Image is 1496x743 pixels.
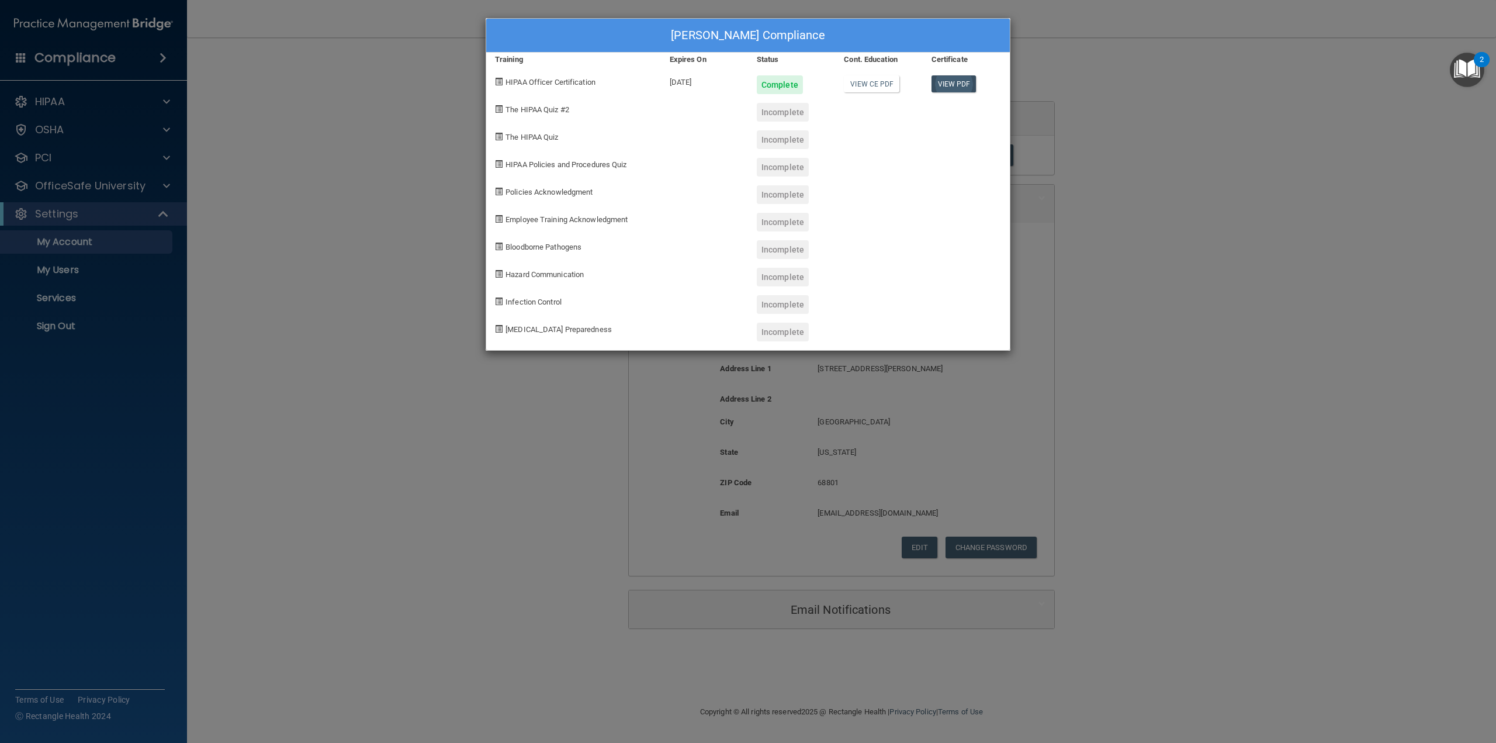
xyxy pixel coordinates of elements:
span: Hazard Communication [505,270,584,279]
div: Incomplete [757,103,809,122]
span: HIPAA Policies and Procedures Quiz [505,160,626,169]
div: Status [748,53,835,67]
div: Certificate [923,53,1010,67]
span: Employee Training Acknowledgment [505,215,628,224]
span: [MEDICAL_DATA] Preparedness [505,325,612,334]
div: Incomplete [757,130,809,149]
button: Open Resource Center, 2 new notifications [1450,53,1484,87]
span: HIPAA Officer Certification [505,78,595,87]
div: Incomplete [757,268,809,286]
div: Cont. Education [835,53,922,67]
div: [PERSON_NAME] Compliance [486,19,1010,53]
div: [DATE] [661,67,748,94]
div: Incomplete [757,158,809,177]
span: Policies Acknowledgment [505,188,593,196]
span: The HIPAA Quiz [505,133,558,141]
span: Infection Control [505,298,562,306]
a: View CE PDF [844,75,899,92]
div: Incomplete [757,295,809,314]
div: Incomplete [757,185,809,204]
div: Incomplete [757,213,809,231]
div: Complete [757,75,803,94]
div: Expires On [661,53,748,67]
div: Incomplete [757,323,809,341]
div: Incomplete [757,240,809,259]
a: View PDF [931,75,976,92]
span: Bloodborne Pathogens [505,243,581,251]
div: 2 [1480,60,1484,75]
span: The HIPAA Quiz #2 [505,105,569,114]
div: Training [486,53,661,67]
